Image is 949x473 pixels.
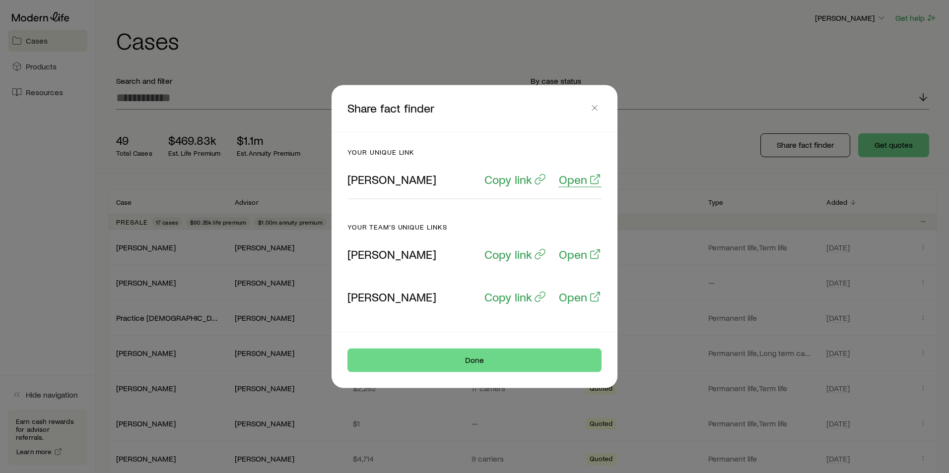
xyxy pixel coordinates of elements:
[558,290,602,305] a: Open
[559,247,587,261] p: Open
[559,173,587,186] p: Open
[558,247,602,262] a: Open
[484,247,546,262] button: Copy link
[347,290,436,304] p: [PERSON_NAME]
[559,290,587,304] p: Open
[347,148,602,156] p: Your unique link
[484,290,532,304] p: Copy link
[347,101,588,116] p: Share fact finder
[347,247,436,261] p: [PERSON_NAME]
[347,173,436,186] p: [PERSON_NAME]
[347,349,602,372] button: Done
[484,247,532,261] p: Copy link
[484,173,532,186] p: Copy link
[347,223,602,231] p: Your team’s unique links
[484,172,546,187] button: Copy link
[484,290,546,305] button: Copy link
[558,172,602,187] a: Open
